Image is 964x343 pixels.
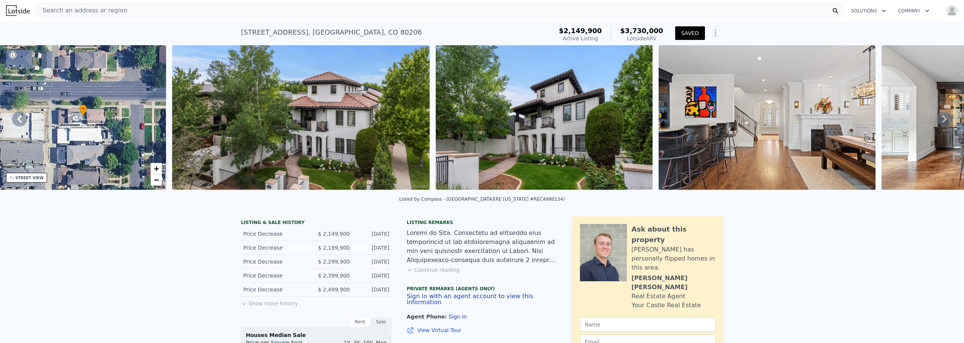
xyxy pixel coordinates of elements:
div: Price Decrease [243,272,310,279]
div: [DATE] [356,230,389,238]
div: Houses Median Sale [246,331,387,339]
a: Zoom out [151,174,162,186]
span: $ 2,499,900 [318,287,350,293]
button: Solutions [845,4,892,18]
span: $2,149,900 [559,27,602,35]
div: Listing remarks [407,220,557,226]
div: [DATE] [356,244,389,252]
span: $ 2,199,900 [318,245,350,251]
input: Name [580,317,715,332]
div: Price Decrease [243,286,310,293]
div: Ask about this property [631,224,715,245]
button: Sign in with an agent account to view this information [407,293,557,305]
span: Active Listing [563,35,598,41]
img: Sale: 135264034 Parcel: 8208222 [659,45,876,190]
button: Continue reading [407,266,460,274]
span: − [154,175,159,184]
a: Zoom in [151,163,162,174]
div: Price Decrease [243,230,310,238]
img: Lotside [6,5,30,16]
div: STREET VIEW [15,175,44,181]
button: SAVED [675,26,705,40]
div: Loremi do Sita. Consectetu ad elitseddo eius temporincid ut lab etdoloremagna aliquaenim ad min v... [407,229,557,265]
button: Show Options [708,26,723,41]
div: Your Castle Real Estate [631,301,701,310]
img: avatar [946,5,958,17]
div: [PERSON_NAME] [PERSON_NAME] [631,274,715,292]
div: Rent [349,317,371,327]
img: Sale: 135264034 Parcel: 8208222 [436,45,653,190]
div: Price Decrease [243,244,310,252]
div: Price Decrease [243,258,310,265]
span: $3,730,000 [620,27,663,35]
span: $ 2,399,900 [318,273,350,279]
span: • [79,105,87,112]
div: Listed by Compass - [GEOGRAPHIC_DATA] (RE [US_STATE] #REC4980134) [399,197,565,202]
div: [DATE] [356,286,389,293]
div: • [79,104,87,117]
span: Agent Phone: [407,314,449,320]
button: Sign In [449,314,467,320]
span: Search an address or region [37,6,127,15]
div: Private Remarks (Agents Only) [407,286,557,293]
div: LISTING & SALE HISTORY [241,220,392,227]
span: $ 2,149,900 [318,231,350,237]
img: Sale: 135264034 Parcel: 8208222 [172,45,429,190]
a: View Virtual Tour [407,326,557,334]
div: Real Estate Agent [631,292,685,301]
div: [PERSON_NAME] has personally flipped homes in this area. [631,245,715,272]
div: [DATE] [356,258,389,265]
button: Show more history [241,297,298,307]
div: Lotside ARV [620,35,663,42]
div: Sale [371,317,392,327]
button: Company [892,4,935,18]
div: [DATE] [356,272,389,279]
span: + [154,164,159,173]
div: [STREET_ADDRESS] , [GEOGRAPHIC_DATA] , CO 80206 [241,27,422,38]
span: $ 2,299,900 [318,259,350,265]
